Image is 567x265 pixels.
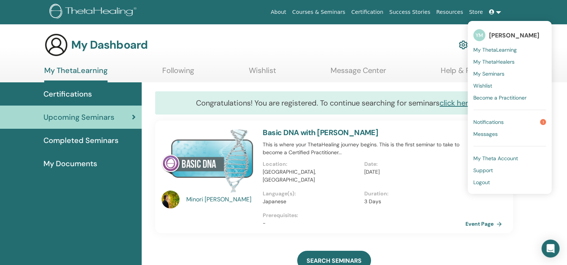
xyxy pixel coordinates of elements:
[473,56,546,68] a: My ThetaHealers
[364,168,461,176] p: [DATE]
[473,44,546,56] a: My ThetaLearning
[155,91,513,115] div: Congratulations! You are registered. To continue searching for seminars
[43,135,118,146] span: Completed Seminars
[473,46,517,53] span: My ThetaLearning
[473,179,490,186] span: Logout
[268,5,289,19] a: About
[489,31,539,39] span: [PERSON_NAME]
[348,5,386,19] a: Certification
[263,190,359,198] p: Language(s) :
[364,190,461,198] p: Duration :
[249,66,276,80] a: Wishlist
[459,37,500,53] a: My Account
[331,66,386,80] a: Message Center
[307,257,362,265] span: SEARCH SEMINARS
[473,80,546,92] a: Wishlist
[466,5,486,19] a: Store
[263,219,465,227] p: -
[465,218,505,229] a: Event Page
[473,164,546,176] a: Support
[263,211,465,219] p: Prerequisites :
[473,92,546,104] a: Become a Practitioner
[473,167,493,174] span: Support
[473,128,546,140] a: Messages
[473,58,515,65] span: My ThetaHealers
[162,66,194,80] a: Following
[473,119,504,125] span: Notifications
[473,131,498,137] span: Messages
[43,158,97,169] span: My Documents
[540,119,546,125] span: 1
[44,66,108,82] a: My ThetaLearning
[49,4,139,21] img: logo.png
[473,82,492,89] span: Wishlist
[473,29,485,41] span: YM
[71,38,148,52] h3: My Dashboard
[263,198,359,205] p: Japanese
[542,240,560,258] div: Open Intercom Messenger
[43,88,92,100] span: Certifications
[473,116,546,128] a: Notifications1
[289,5,349,19] a: Courses & Seminars
[459,39,468,51] img: cog.svg
[473,152,546,164] a: My Theta Account
[44,33,68,57] img: generic-user-icon.jpg
[473,68,546,80] a: My Seminars
[162,128,254,193] img: Basic DNA
[263,160,359,168] p: Location :
[473,70,504,77] span: My Seminars
[186,195,256,204] a: Minori [PERSON_NAME]
[263,141,465,156] p: This is where your ThetaHealing journey begins. This is the first seminar to take to become a Cer...
[263,128,378,137] a: Basic DNA with [PERSON_NAME]
[43,112,114,123] span: Upcoming Seminars
[473,176,546,188] a: Logout
[162,191,180,208] img: default.jpg
[473,155,518,162] span: My Theta Account
[473,94,527,101] span: Become a Practitioner
[440,98,472,108] a: click here
[364,160,461,168] p: Date :
[386,5,433,19] a: Success Stories
[433,5,466,19] a: Resources
[473,27,546,44] a: YM[PERSON_NAME]
[441,66,501,80] a: Help & Resources
[263,168,359,184] p: [GEOGRAPHIC_DATA], [GEOGRAPHIC_DATA]
[364,198,461,205] p: 3 Days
